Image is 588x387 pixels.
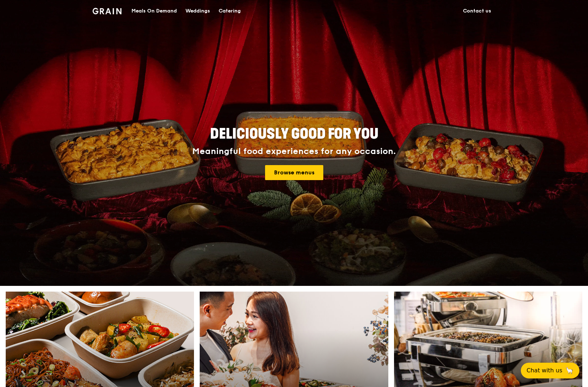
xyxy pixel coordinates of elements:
[131,0,177,22] div: Meals On Demand
[565,366,574,375] span: 🦙
[265,165,323,180] a: Browse menus
[214,0,245,22] a: Catering
[521,363,579,378] button: Chat with us🦙
[93,8,121,14] img: Grain
[185,0,210,22] div: Weddings
[181,0,214,22] a: Weddings
[527,366,562,375] span: Chat with us
[219,0,241,22] div: Catering
[459,0,495,22] a: Contact us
